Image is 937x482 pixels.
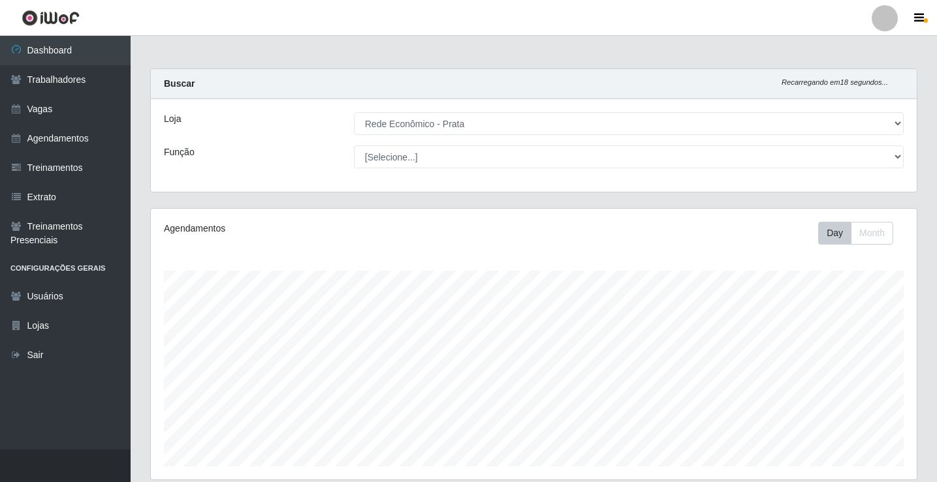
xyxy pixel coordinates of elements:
[164,222,461,235] div: Agendamentos
[782,78,888,86] i: Recarregando em 18 segundos...
[164,112,181,126] label: Loja
[164,78,195,89] strong: Buscar
[851,222,893,245] button: Month
[818,222,851,245] button: Day
[164,145,195,159] label: Função
[22,10,80,26] img: CoreUI Logo
[818,222,904,245] div: Toolbar with button groups
[818,222,893,245] div: First group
